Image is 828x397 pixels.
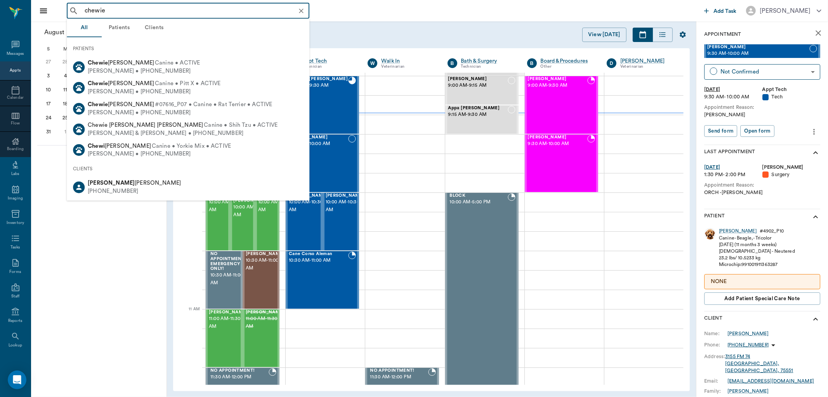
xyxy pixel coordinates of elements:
span: 9:30 AM - 10:00 AM [289,140,348,148]
button: Send form [704,125,737,137]
b: Chewie [88,101,108,107]
p: Patient [704,212,725,222]
div: Board &Procedures [541,57,595,65]
span: 9:00 AM - 9:30 AM [289,82,348,89]
img: Profile Image [704,228,716,240]
div: [PERSON_NAME] • [PHONE_NUMBER] [88,67,200,75]
div: Appt Tech [302,57,356,65]
button: close [811,25,826,41]
div: Phone: [704,341,727,348]
button: Close drawer [36,3,51,19]
span: NO APPOINTMENT! EMERGENCY ONLY! [210,252,246,271]
div: NOT_CONFIRMED, 9:15 AM - 9:30 AM [445,105,519,134]
div: W [368,58,377,68]
div: Sunday, August 17, 2025 [43,98,54,109]
div: [PERSON_NAME] • [PHONE_NUMBER] [88,150,231,158]
div: BOOKED, 10:00 AM - 10:30 AM [323,192,359,251]
svg: show more [811,212,820,222]
span: [PERSON_NAME] [88,80,154,86]
div: Staff [11,294,19,299]
button: Patients [102,19,137,37]
button: Open form [740,125,774,137]
span: #07616_P07 • Canine • Rat Terrier • ACTIVE [155,101,272,109]
span: 10:30 AM - 11:00 AM [246,257,285,272]
span: [PERSON_NAME] [246,310,285,315]
div: Reports [8,318,23,324]
div: D [607,58,616,68]
div: [DATE] [704,164,762,171]
div: [PHONE_NUMBER] [88,187,181,196]
b: Chewie [88,60,108,66]
a: [PERSON_NAME] [719,228,757,234]
span: August [43,27,66,38]
span: Appa [PERSON_NAME] [448,106,508,111]
span: 11:00 AM - 11:30 AM [246,315,285,331]
p: Appointment [704,31,741,38]
div: B [448,58,457,68]
div: 9:30 AM - 10:00 AM [704,93,762,101]
div: [PERSON_NAME] [760,6,811,16]
a: [EMAIL_ADDRESS][DOMAIN_NAME] [727,379,814,383]
div: [PERSON_NAME] [762,164,821,171]
button: All [67,19,102,37]
p: NONE [711,278,814,286]
button: Clients [137,19,172,37]
span: [PERSON_NAME] [88,180,181,186]
span: [PERSON_NAME] [528,77,587,82]
span: 9:00 AM - 9:30 AM [528,82,587,89]
div: NOT_CONFIRMED, 10:00 AM - 10:30 AM [206,192,230,251]
div: Canine - Beagle, - Tricolor [719,235,795,241]
div: Bath & Surgery [461,57,516,65]
div: [PERSON_NAME] [704,111,820,119]
span: 11:30 AM - 12:00 PM [370,373,428,381]
p: [PHONE_NUMBER] [727,342,769,348]
div: PATIENTS [67,40,309,57]
div: 11 AM [179,305,200,325]
div: Sunday, July 27, 2025 [43,56,54,67]
div: Messages [7,51,24,57]
button: Clear [296,5,307,16]
div: Other [541,63,595,70]
div: Sunday, August 10, 2025 [43,84,54,95]
button: View [DATE] [582,28,627,42]
span: [PERSON_NAME] [289,135,348,140]
button: Add patient Special Care Note [704,292,820,305]
div: Email: [704,378,727,385]
div: [PERSON_NAME] [727,388,769,395]
div: BOOKED, 10:00 AM - 10:30 AM [286,192,323,251]
div: Microchip: 991001911363287 [719,261,795,268]
svg: show more [811,148,820,157]
div: CANCELED, 11:00 AM - 11:30 AM [243,309,279,367]
span: 10:00 AM - 5:00 PM [450,198,508,206]
span: 10:30 AM - 11:00 AM [289,257,348,264]
div: Tasks [10,245,20,250]
div: Monday, July 28, 2025 [60,56,71,67]
span: [PERSON_NAME] [246,252,285,257]
span: 9:30 AM - 10:00 AM [528,140,587,148]
div: Lookup [9,343,22,348]
div: Inventory [7,220,24,226]
div: BOOKED, 10:30 AM - 11:00 AM [286,251,359,309]
div: [PERSON_NAME] • [PHONE_NUMBER] [88,108,272,117]
div: NOT_CONFIRMED, 10:00 AM - 10:30 AM [230,192,255,251]
span: [PERSON_NAME] [88,143,151,149]
span: [PERSON_NAME] [528,135,587,140]
span: Canine • Shih Tzu • ACTIVE [204,121,278,129]
div: [DATE] (11 months 3 weeks) [719,241,795,248]
div: [PERSON_NAME] & [PERSON_NAME] • [PHONE_NUMBER] [88,129,278,138]
span: [PERSON_NAME] [88,101,154,107]
div: # 4902_P10 [760,228,784,234]
div: Monday, August 18, 2025 [60,98,71,109]
b: Chewi [88,143,105,149]
div: Appointment Reason: [704,182,820,189]
span: 10:00 AM - 10:30 AM [233,203,272,219]
b: Chewie [88,80,108,86]
a: [PERSON_NAME] [620,57,675,65]
b: [PERSON_NAME] [88,180,135,186]
span: 10:30 AM - 11:00 AM [210,271,246,287]
div: Address: [704,353,725,360]
a: Walk In [381,57,436,65]
span: [PERSON_NAME] [326,193,365,198]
